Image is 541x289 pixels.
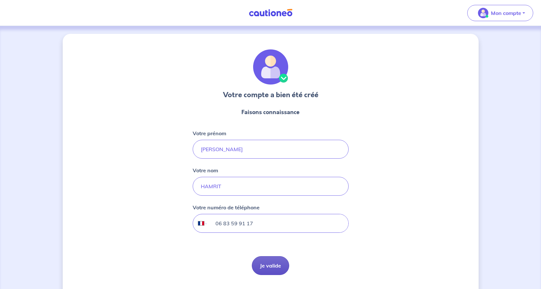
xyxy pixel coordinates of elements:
[193,166,218,174] p: Votre nom
[208,214,348,232] input: 06 34 34 34 34
[253,49,288,85] img: illu_account_valid.svg
[478,8,488,18] img: illu_account_valid_menu.svg
[193,204,260,211] p: Votre numéro de téléphone
[241,108,300,116] p: Faisons connaissance
[491,9,521,17] p: Mon compte
[193,129,226,137] p: Votre prénom
[193,140,349,159] input: John
[252,256,289,275] button: Je valide
[223,90,318,100] h3: Votre compte a bien été créé
[467,5,533,21] button: illu_account_valid_menu.svgMon compte
[246,9,295,17] img: Cautioneo
[193,177,349,196] input: Doe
